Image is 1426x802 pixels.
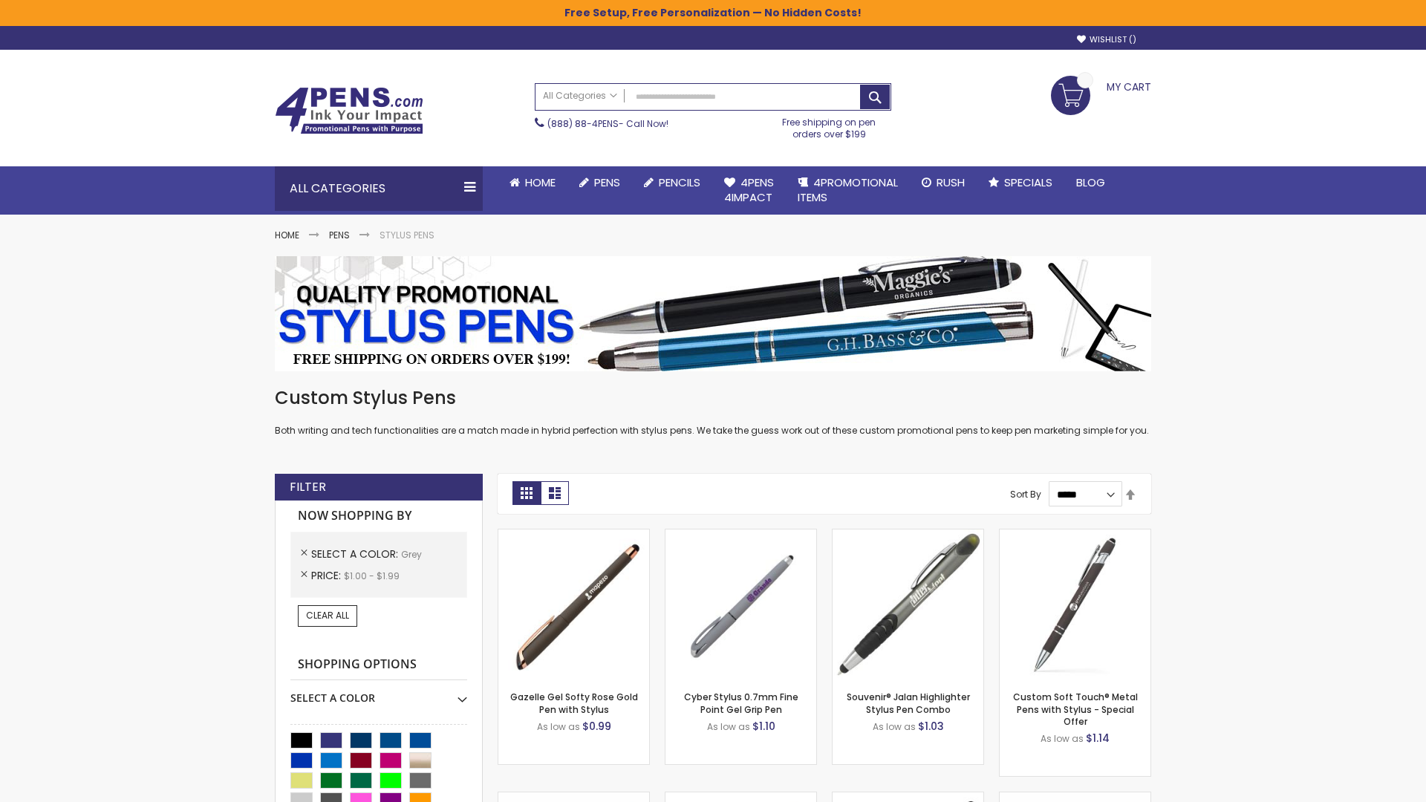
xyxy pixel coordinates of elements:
[510,691,638,715] a: Gazelle Gel Softy Rose Gold Pen with Stylus
[498,166,567,199] a: Home
[344,570,400,582] span: $1.00 - $1.99
[298,605,357,626] a: Clear All
[290,680,467,705] div: Select A Color
[306,609,349,622] span: Clear All
[786,166,910,215] a: 4PROMOTIONALITEMS
[275,229,299,241] a: Home
[498,529,649,680] img: Gazelle Gel Softy Rose Gold Pen with Stylus-Grey
[707,720,750,733] span: As low as
[311,547,401,561] span: Select A Color
[665,529,816,541] a: Cyber Stylus 0.7mm Fine Point Gel Grip Pen-Grey
[1041,732,1084,745] span: As low as
[525,175,556,190] span: Home
[275,256,1151,371] img: Stylus Pens
[910,166,977,199] a: Rush
[1000,529,1150,680] img: Custom Soft Touch® Metal Pens with Stylus-Grey
[752,719,775,734] span: $1.10
[1004,175,1052,190] span: Specials
[498,529,649,541] a: Gazelle Gel Softy Rose Gold Pen with Stylus-Grey
[937,175,965,190] span: Rush
[798,175,898,205] span: 4PROMOTIONAL ITEMS
[275,87,423,134] img: 4Pens Custom Pens and Promotional Products
[543,90,617,102] span: All Categories
[401,548,422,561] span: Grey
[1013,691,1138,727] a: Custom Soft Touch® Metal Pens with Stylus - Special Offer
[582,719,611,734] span: $0.99
[1064,166,1117,199] a: Blog
[977,166,1064,199] a: Specials
[311,568,344,583] span: Price
[380,229,434,241] strong: Stylus Pens
[594,175,620,190] span: Pens
[659,175,700,190] span: Pencils
[547,117,668,130] span: - Call Now!
[290,649,467,681] strong: Shopping Options
[275,386,1151,437] div: Both writing and tech functionalities are a match made in hybrid perfection with stylus pens. We ...
[290,501,467,532] strong: Now Shopping by
[1077,34,1136,45] a: Wishlist
[767,111,892,140] div: Free shipping on pen orders over $199
[918,719,944,734] span: $1.03
[665,529,816,680] img: Cyber Stylus 0.7mm Fine Point Gel Grip Pen-Grey
[329,229,350,241] a: Pens
[724,175,774,205] span: 4Pens 4impact
[290,479,326,495] strong: Filter
[547,117,619,130] a: (888) 88-4PENS
[535,84,625,108] a: All Categories
[873,720,916,733] span: As low as
[275,166,483,211] div: All Categories
[537,720,580,733] span: As low as
[833,529,983,680] img: Souvenir® Jalan Highlighter Stylus Pen Combo-Grey
[1010,488,1041,501] label: Sort By
[512,481,541,505] strong: Grid
[833,529,983,541] a: Souvenir® Jalan Highlighter Stylus Pen Combo-Grey
[567,166,632,199] a: Pens
[684,691,798,715] a: Cyber Stylus 0.7mm Fine Point Gel Grip Pen
[1076,175,1105,190] span: Blog
[1000,529,1150,541] a: Custom Soft Touch® Metal Pens with Stylus-Grey
[1086,731,1110,746] span: $1.14
[847,691,970,715] a: Souvenir® Jalan Highlighter Stylus Pen Combo
[275,386,1151,410] h1: Custom Stylus Pens
[632,166,712,199] a: Pencils
[712,166,786,215] a: 4Pens4impact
